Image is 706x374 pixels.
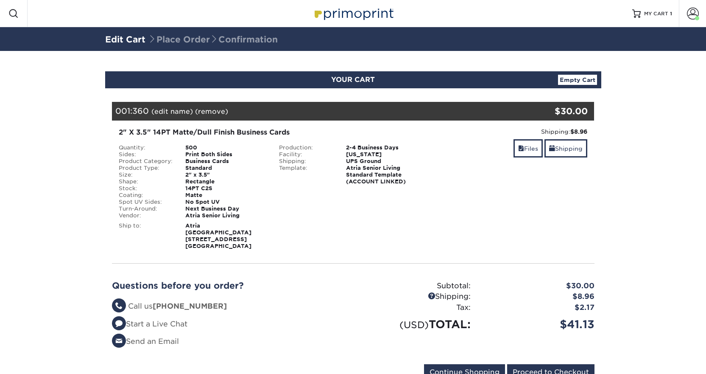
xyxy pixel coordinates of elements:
div: Shipping: [440,127,588,136]
span: YOUR CART [331,76,375,84]
div: UPS Ground [340,158,433,165]
div: Subtotal: [353,281,477,292]
div: 2-4 Business Days [340,144,433,151]
div: No Spot UV [179,199,273,205]
span: 360 [132,106,149,115]
div: TOTAL: [353,316,477,332]
div: $41.13 [477,316,601,332]
div: 14PT C2S [179,185,273,192]
div: Ship to: [112,222,179,250]
div: Atria Senior Living Standard Template (ACCOUNT LINKED) [340,165,433,185]
img: Primoprint [311,4,396,22]
strong: $8.96 [570,128,587,135]
div: Print Both Sides [179,151,273,158]
div: Production: [273,144,340,151]
div: Product Type: [112,165,179,172]
div: 500 [179,144,273,151]
a: Start a Live Chat [112,320,187,328]
span: files [518,145,524,152]
li: Call us [112,301,347,312]
a: Empty Cart [558,75,597,85]
a: (edit name) [151,107,193,115]
div: Shape: [112,178,179,185]
div: 2" x 3.5" [179,172,273,178]
h2: Questions before you order? [112,281,347,291]
span: shipping [549,145,555,152]
div: $30.00 [514,105,588,118]
div: Stock: [112,185,179,192]
div: Spot UV Sides: [112,199,179,205]
div: $2.17 [477,302,601,313]
div: $30.00 [477,281,601,292]
div: [US_STATE] [340,151,433,158]
div: 001: [112,102,514,121]
div: Facility: [273,151,340,158]
div: Next Business Day [179,205,273,212]
div: Template: [273,165,340,185]
div: Product Category: [112,158,179,165]
a: Shipping [544,139,587,157]
a: Edit Cart [105,34,145,45]
div: Business Cards [179,158,273,165]
div: Vendor: [112,212,179,219]
div: Quantity: [112,144,179,151]
div: Tax: [353,302,477,313]
a: Send an Email [112,337,179,346]
div: Shipping: [353,291,477,302]
a: Files [513,139,543,157]
div: $8.96 [477,291,601,302]
span: Place Order Confirmation [148,34,278,45]
a: (remove) [195,107,228,115]
span: MY CART [644,10,668,17]
div: Rectangle [179,178,273,185]
div: Atria Senior Living [179,212,273,219]
div: Turn-Around: [112,205,179,212]
strong: Atria [GEOGRAPHIC_DATA] [STREET_ADDRESS] [GEOGRAPHIC_DATA] [185,222,251,249]
div: Coating: [112,192,179,199]
div: 2" X 3.5" 14PT Matte/Dull Finish Business Cards [119,127,427,138]
div: Shipping: [273,158,340,165]
div: Sides: [112,151,179,158]
div: Matte [179,192,273,199]
strong: [PHONE_NUMBER] [153,302,227,310]
span: 1 [670,11,672,17]
div: Size: [112,172,179,178]
div: Standard [179,165,273,172]
small: (USD) [399,319,429,330]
